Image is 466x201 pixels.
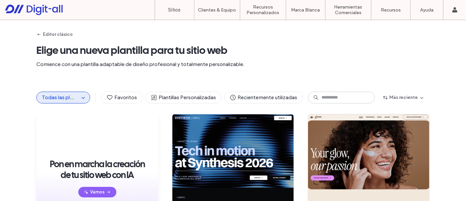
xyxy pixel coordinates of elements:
[107,94,137,101] span: Favoritos
[78,187,116,197] button: Vamos
[240,4,286,15] label: Recursos Personalizados
[325,4,371,15] label: Herramientas Comerciales
[230,94,297,101] span: Recientemente utilizadas
[291,7,320,13] label: Marca Blanca
[37,92,79,103] button: Todas las plantillas
[46,159,148,180] span: Pon en marcha la creación de tu sitio web con IA
[42,94,86,100] span: Todas las plantillas
[36,29,73,40] button: Editor clásico
[224,92,303,103] button: Recientemente utilizadas
[198,7,236,13] label: Clientes & Equipo
[420,7,434,13] label: Ayuda
[36,61,430,68] span: Comience con una plantilla adaptable de diseño profesional y totalmente personalizable.
[378,92,430,103] button: Más reciente
[381,7,401,13] label: Recursos
[36,44,430,57] span: Elige una nueva plantilla para tu sitio web
[151,94,216,101] span: Plantillas Personalizadas
[168,7,181,13] label: Sitios
[101,92,143,103] button: Favoritos
[145,92,222,103] button: Plantillas Personalizadas
[15,5,28,11] span: Help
